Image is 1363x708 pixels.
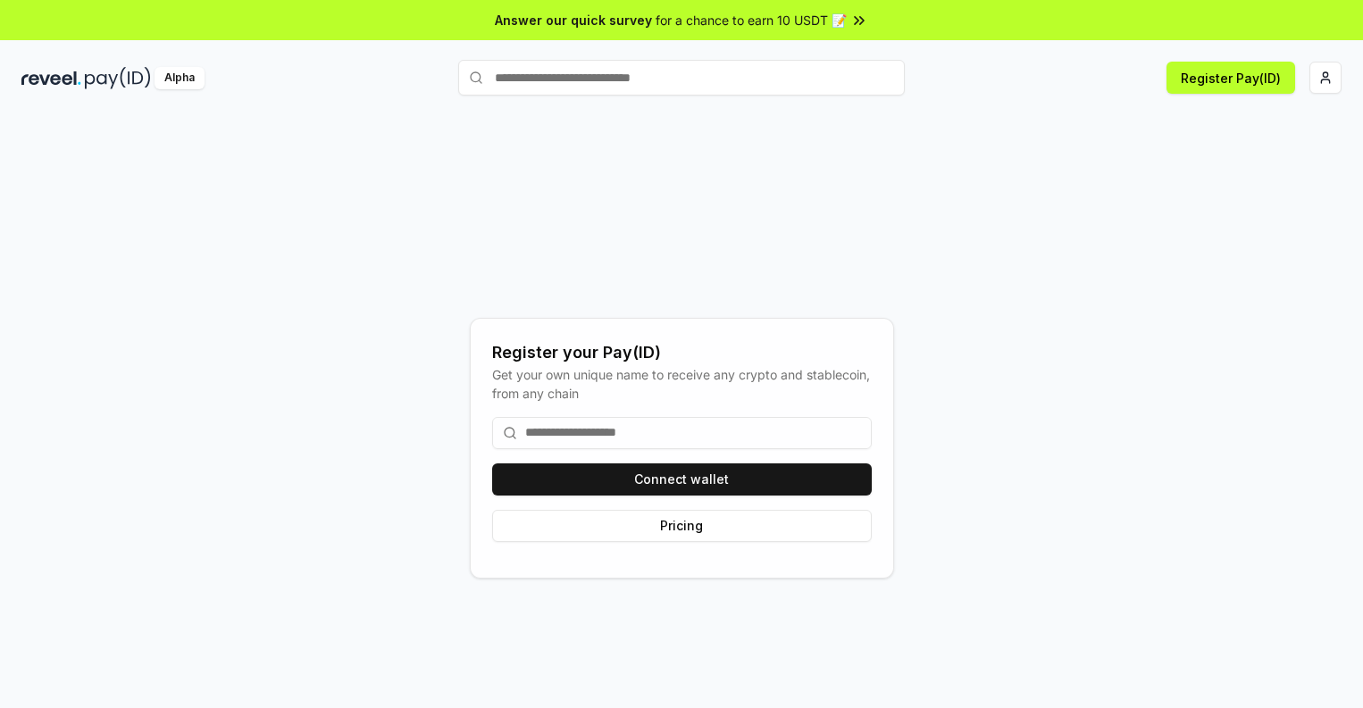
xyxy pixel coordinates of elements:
span: Answer our quick survey [495,11,652,29]
div: Get your own unique name to receive any crypto and stablecoin, from any chain [492,365,872,403]
button: Connect wallet [492,463,872,496]
div: Register your Pay(ID) [492,340,872,365]
span: for a chance to earn 10 USDT 📝 [656,11,847,29]
div: Alpha [155,67,205,89]
img: reveel_dark [21,67,81,89]
img: pay_id [85,67,151,89]
button: Pricing [492,510,872,542]
button: Register Pay(ID) [1166,62,1295,94]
